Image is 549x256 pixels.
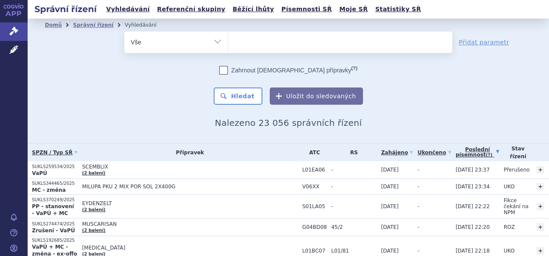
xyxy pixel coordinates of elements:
a: Běžící lhůty [230,3,277,15]
a: Ukončeno [417,147,451,159]
a: Poslednípísemnost(?) [456,144,499,161]
a: Písemnosti SŘ [279,3,334,15]
a: SPZN / Typ SŘ [32,147,78,159]
span: EYDENZELT [82,200,298,206]
span: MUSCARISAN [82,221,298,227]
span: S01LA05 [302,203,327,209]
a: + [536,223,544,231]
span: [DATE] 23:34 [456,184,490,190]
span: L01BC07 [302,248,327,254]
span: SCEMBLIX [82,164,298,170]
a: Přidat parametr [459,38,509,47]
a: Referenční skupiny [155,3,228,15]
abbr: (?) [486,153,492,158]
a: Moje SŘ [337,3,370,15]
th: RS [327,144,376,161]
span: L01/81 [331,248,376,254]
p: SUKLS344465/2025 [32,181,78,187]
button: Hledat [214,87,262,105]
span: UKO [504,184,514,190]
span: [DATE] 22:22 [456,203,490,209]
span: [DATE] 23:37 [456,167,490,173]
button: Uložit do sledovaných [270,87,363,105]
strong: PP - stanovení - VaPÚ + MC [32,203,74,216]
a: Zahájeno [381,147,413,159]
p: SUKLS259534/2025 [32,164,78,170]
span: [DATE] [381,224,399,230]
a: + [536,247,544,255]
span: MILUPA PKU 2 MIX POR SOL 2X400G [82,184,298,190]
span: Fikce čekání na NPM [504,197,529,215]
span: - [417,224,419,230]
a: + [536,183,544,190]
label: Zahrnout [DEMOGRAPHIC_DATA] přípravky [219,66,357,75]
a: Statistiky SŘ [372,3,423,15]
span: [MEDICAL_DATA] [82,245,298,251]
span: UKO [504,248,514,254]
th: Přípravek [78,144,298,161]
a: Domů [45,22,62,28]
span: ROZ [504,224,515,230]
span: [DATE] [381,203,399,209]
span: - [331,167,376,173]
span: - [417,203,419,209]
a: (2 balení) [82,207,105,212]
span: - [417,248,419,254]
a: (2 balení) [82,171,105,175]
span: 45/2 [331,224,376,230]
p: SUKLS370249/2025 [32,197,78,203]
span: [DATE] 22:20 [456,224,490,230]
th: ATC [298,144,327,161]
span: Přerušeno [504,167,530,173]
span: - [417,167,419,173]
a: + [536,203,544,210]
p: SUKLS192685/2025 [32,237,78,244]
a: Vyhledávání [104,3,152,15]
abbr: (?) [351,66,357,71]
span: - [417,184,419,190]
strong: Zrušení - VaPÚ [32,228,75,234]
p: SUKLS274474/2025 [32,221,78,227]
th: Stav řízení [499,144,533,161]
span: [DATE] 22:18 [456,248,490,254]
span: L01EA06 [302,167,327,173]
span: V06XX [302,184,327,190]
span: - [331,184,376,190]
strong: MC - změna [32,187,66,193]
span: [DATE] [381,248,399,254]
span: - [331,203,376,209]
span: Nalezeno 23 056 správních řízení [215,118,362,128]
strong: VaPÚ [32,170,47,176]
li: Vyhledávání [125,19,168,31]
span: [DATE] [381,184,399,190]
a: Správní řízení [73,22,114,28]
a: + [536,166,544,174]
span: [DATE] [381,167,399,173]
span: G04BD08 [302,224,327,230]
a: (2 balení) [82,228,105,233]
h2: Správní řízení [28,3,104,15]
